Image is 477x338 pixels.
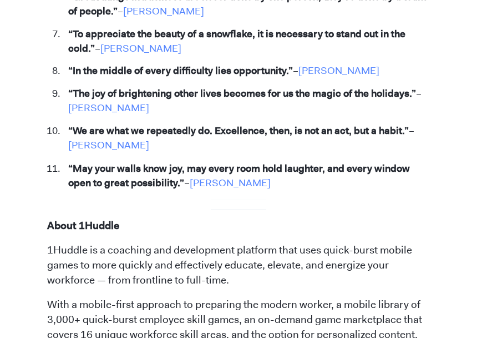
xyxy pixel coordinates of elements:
a: [PERSON_NAME] [298,64,379,77]
a: [PERSON_NAME] [68,101,149,115]
li: – [63,87,430,116]
strong: “In the middle of every difficulty lies opportunity.” [68,64,293,77]
li: – [63,27,430,56]
li: – [63,124,430,153]
a: [PERSON_NAME] [68,138,149,152]
a: [PERSON_NAME] [190,176,271,190]
strong: “The joy of brightening other lives becomes for us the magic of the holidays.” [68,87,416,100]
p: 1Huddle is a coaching and development platform that uses quick-burst mobile games to more quickly... [47,243,430,288]
strong: “To appreciate the beauty of a snowflake, it is necessary to stand out in the cold.” [68,27,405,55]
a: [PERSON_NAME] [100,42,181,55]
strong: “May your walls know joy, may every room hold laughter, and every window open to great possibility.” [68,162,410,190]
li: – [63,64,430,78]
a: [PERSON_NAME] [123,4,204,18]
strong: About 1Huddle [47,218,119,232]
strong: “We are what we repeatedly do. Excellence, then, is not an act, but a habit.” [68,124,409,137]
li: – [63,162,430,191]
